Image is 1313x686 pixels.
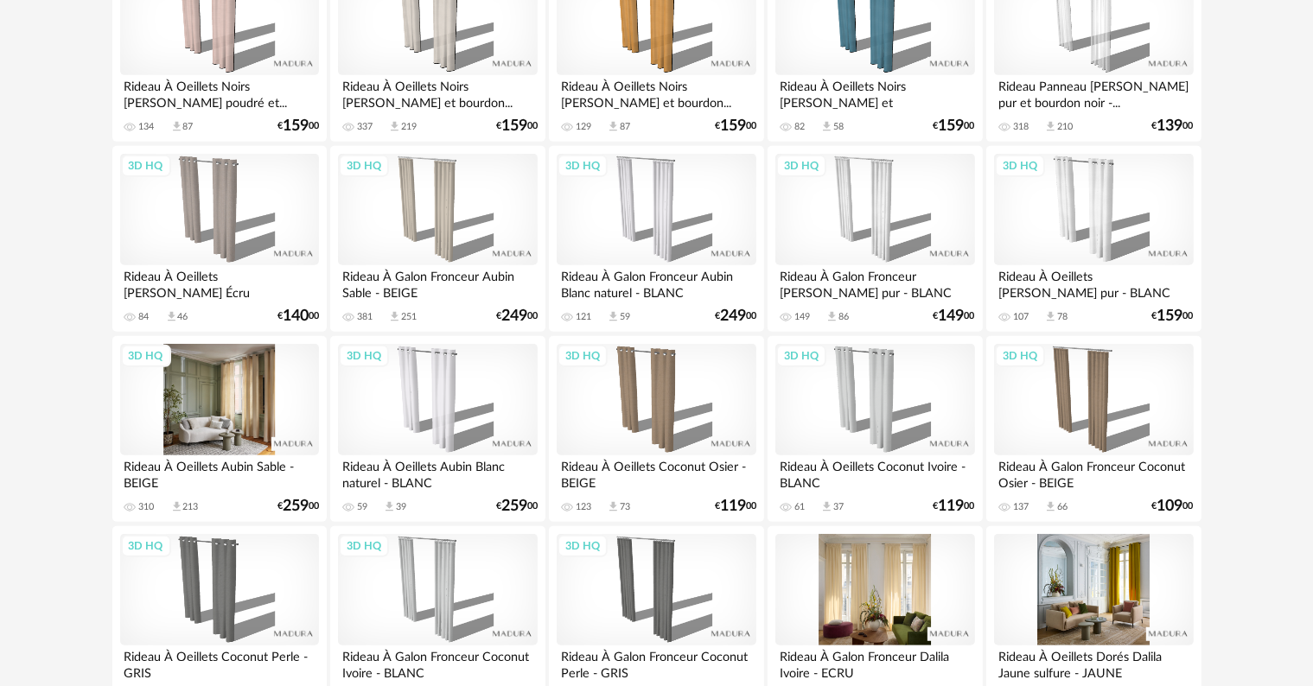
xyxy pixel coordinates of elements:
div: Rideau À Oeillets [PERSON_NAME] pur - BLANC [994,265,1193,300]
div: 66 [1057,501,1068,513]
div: Rideau À Galon Fronceur Aubin Sable - BEIGE [338,265,537,300]
span: 159 [501,120,527,132]
div: Rideau À Oeillets Aubin Sable - BEIGE [120,455,319,490]
div: 3D HQ [558,155,608,177]
div: 3D HQ [339,345,389,367]
div: 251 [401,311,417,323]
div: Rideau À Galon Fronceur Aubin Blanc naturel - BLANC [557,265,755,300]
div: 73 [620,501,630,513]
span: 149 [939,310,965,322]
span: Download icon [170,120,183,133]
div: 3D HQ [558,345,608,367]
span: Download icon [170,500,183,513]
a: 3D HQ Rideau À Oeillets [PERSON_NAME] Écru multicolore... 84 Download icon 46 €14000 [112,146,327,333]
div: 87 [620,121,630,133]
div: 78 [1057,311,1068,323]
div: Rideau À Oeillets Noirs [PERSON_NAME] et bourdon... [557,75,755,110]
div: € 00 [715,500,756,512]
span: 139 [1157,120,1183,132]
a: 3D HQ Rideau À Galon Fronceur Coconut Osier - BEIGE 137 Download icon 66 €10900 [986,336,1201,523]
div: Rideau À Oeillets Coconut Osier - BEIGE [557,455,755,490]
div: 58 [833,121,844,133]
div: 82 [794,121,805,133]
div: 219 [401,121,417,133]
div: € 00 [715,310,756,322]
div: 107 [1013,311,1029,323]
div: Rideau À Oeillets Coconut Ivoire - BLANC [775,455,974,490]
span: Download icon [165,310,178,323]
div: Rideau À Oeillets Dorés Dalila Jaune sulfure - JAUNE [994,645,1193,680]
div: Rideau À Oeillets Noirs [PERSON_NAME] et [PERSON_NAME]... [775,75,974,110]
div: 3D HQ [121,155,171,177]
div: Rideau À Galon Fronceur Coconut Ivoire - BLANC [338,645,537,680]
span: Download icon [820,500,833,513]
div: 3D HQ [995,345,1045,367]
span: 119 [939,500,965,512]
span: Download icon [1044,120,1057,133]
span: Download icon [388,120,401,133]
div: Rideau À Galon Fronceur [PERSON_NAME] pur - BLANC [775,265,974,300]
div: Rideau À Oeillets Coconut Perle - GRIS [120,645,319,680]
div: 123 [576,501,591,513]
div: 3D HQ [121,535,171,557]
div: 149 [794,311,810,323]
div: € 00 [934,500,975,512]
div: 3D HQ [339,155,389,177]
div: Rideau À Oeillets Aubin Blanc naturel - BLANC [338,455,537,490]
span: Download icon [383,500,396,513]
a: 3D HQ Rideau À Galon Fronceur Aubin Sable - BEIGE 381 Download icon 251 €24900 [330,146,545,333]
div: 86 [838,311,849,323]
div: 46 [178,311,188,323]
div: 39 [396,501,406,513]
div: Rideau À Oeillets Noirs [PERSON_NAME] poudré et... [120,75,319,110]
span: 249 [501,310,527,322]
span: Download icon [820,120,833,133]
a: 3D HQ Rideau À Galon Fronceur Aubin Blanc naturel - BLANC 121 Download icon 59 €24900 [549,146,763,333]
div: 213 [183,501,199,513]
div: 3D HQ [995,155,1045,177]
div: Rideau À Galon Fronceur Dalila Ivoire - ECRU [775,645,974,680]
div: € 00 [934,310,975,322]
div: Rideau À Oeillets Noirs [PERSON_NAME] et bourdon... [338,75,537,110]
div: € 00 [1152,500,1194,512]
div: 61 [794,501,805,513]
div: € 00 [277,310,319,322]
span: Download icon [607,120,620,133]
div: 3D HQ [121,345,171,367]
span: Download icon [1044,310,1057,323]
span: 249 [720,310,746,322]
a: 3D HQ Rideau À Galon Fronceur [PERSON_NAME] pur - BLANC 149 Download icon 86 €14900 [768,146,982,333]
div: 3D HQ [776,345,826,367]
a: 3D HQ Rideau À Oeillets Aubin Blanc naturel - BLANC 59 Download icon 39 €25900 [330,336,545,523]
div: € 00 [496,500,538,512]
div: € 00 [496,120,538,132]
div: 210 [1057,121,1073,133]
div: Rideau À Galon Fronceur Coconut Perle - GRIS [557,645,755,680]
span: 119 [720,500,746,512]
a: 3D HQ Rideau À Oeillets Aubin Sable - BEIGE 310 Download icon 213 €25900 [112,336,327,523]
div: 87 [183,121,194,133]
div: € 00 [496,310,538,322]
div: € 00 [277,120,319,132]
span: 259 [283,500,309,512]
div: 3D HQ [339,535,389,557]
div: € 00 [934,120,975,132]
div: € 00 [277,500,319,512]
a: 3D HQ Rideau À Oeillets [PERSON_NAME] pur - BLANC 107 Download icon 78 €15900 [986,146,1201,333]
span: Download icon [607,500,620,513]
span: 159 [1157,310,1183,322]
div: 129 [576,121,591,133]
div: 310 [139,501,155,513]
span: Download icon [388,310,401,323]
div: 59 [620,311,630,323]
div: Rideau À Galon Fronceur Coconut Osier - BEIGE [994,455,1193,490]
div: 84 [139,311,150,323]
span: 140 [283,310,309,322]
span: Download icon [1044,500,1057,513]
div: 37 [833,501,844,513]
a: 3D HQ Rideau À Oeillets Coconut Ivoire - BLANC 61 Download icon 37 €11900 [768,336,982,523]
span: 159 [939,120,965,132]
div: 337 [357,121,373,133]
a: 3D HQ Rideau À Oeillets Coconut Osier - BEIGE 123 Download icon 73 €11900 [549,336,763,523]
div: 3D HQ [558,535,608,557]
